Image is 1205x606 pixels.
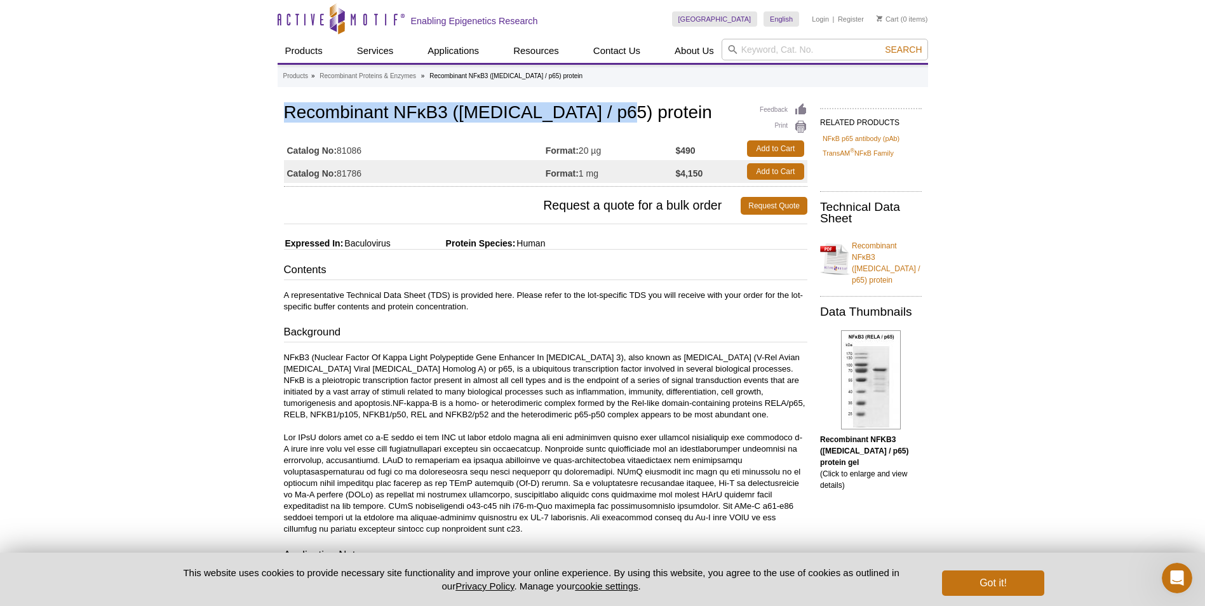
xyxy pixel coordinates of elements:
h2: Technical Data Sheet [820,201,922,224]
a: Add to Cart [747,140,804,157]
h3: Contents [284,262,807,280]
li: (0 items) [877,11,928,27]
a: Register [838,15,864,24]
h1: Recombinant NFκB3 ([MEDICAL_DATA] / p65) protein [284,103,807,125]
td: 20 µg [546,137,676,160]
strong: Format: [546,145,579,156]
button: Search [881,44,926,55]
b: Recombinant NFKB3 ([MEDICAL_DATA] / p65) protein gel [820,435,909,467]
span: Request a quote for a bulk order [284,197,741,215]
li: » [421,72,425,79]
a: Products [283,71,308,82]
a: Privacy Policy [455,581,514,591]
a: TransAM®NFκB Family [823,147,894,159]
p: This website uses cookies to provide necessary site functionality and improve your online experie... [161,566,922,593]
li: Recombinant NFκB3 ([MEDICAL_DATA] / p65) protein [429,72,582,79]
a: English [764,11,799,27]
a: Feedback [760,103,807,117]
strong: Format: [546,168,579,179]
p: A representative Technical Data Sheet (TDS) is provided here. Please refer to the lot-specific TD... [284,290,807,313]
a: Applications [420,39,487,63]
a: Request Quote [741,197,807,215]
span: Expressed In: [284,238,344,248]
span: Human [515,238,545,248]
a: NFκB p65 antibody (pAb) [823,133,899,144]
strong: $4,150 [675,168,703,179]
a: Resources [506,39,567,63]
li: » [311,72,315,79]
li: | [833,11,835,27]
sup: ® [850,148,854,154]
strong: $490 [675,145,695,156]
a: Products [278,39,330,63]
span: Baculovirus [343,238,390,248]
span: Protein Species: [393,238,516,248]
td: 81786 [284,160,546,183]
button: Got it! [942,570,1044,596]
strong: Catalog No: [287,168,337,179]
input: Keyword, Cat. No. [722,39,928,60]
a: Login [812,15,829,24]
span: Search [885,44,922,55]
h2: Enabling Epigenetics Research [411,15,538,27]
a: Add to Cart [747,163,804,180]
p: NFκB3 (Nuclear Factor Of Kappa Light Polypeptide Gene Enhancer In [MEDICAL_DATA] 3), also known a... [284,352,807,535]
a: Contact Us [586,39,648,63]
p: (Click to enlarge and view details) [820,434,922,491]
a: About Us [667,39,722,63]
a: Recombinant Proteins & Enzymes [320,71,416,82]
h3: Background [284,325,807,342]
iframe: Intercom live chat [1162,563,1192,593]
a: Services [349,39,401,63]
td: 81086 [284,137,546,160]
strong: Catalog No: [287,145,337,156]
td: 1 mg [546,160,676,183]
h3: Application Notes [284,548,807,565]
button: cookie settings [575,581,638,591]
h2: Data Thumbnails [820,306,922,318]
a: [GEOGRAPHIC_DATA] [672,11,758,27]
img: Your Cart [877,15,882,22]
h2: RELATED PRODUCTS [820,108,922,131]
a: Recombinant NFκB3 ([MEDICAL_DATA] / p65) protein [820,232,922,286]
a: Cart [877,15,899,24]
img: Recombinant NFKB3 (RELA / p65) protein gel [841,330,901,429]
a: Print [760,120,807,134]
